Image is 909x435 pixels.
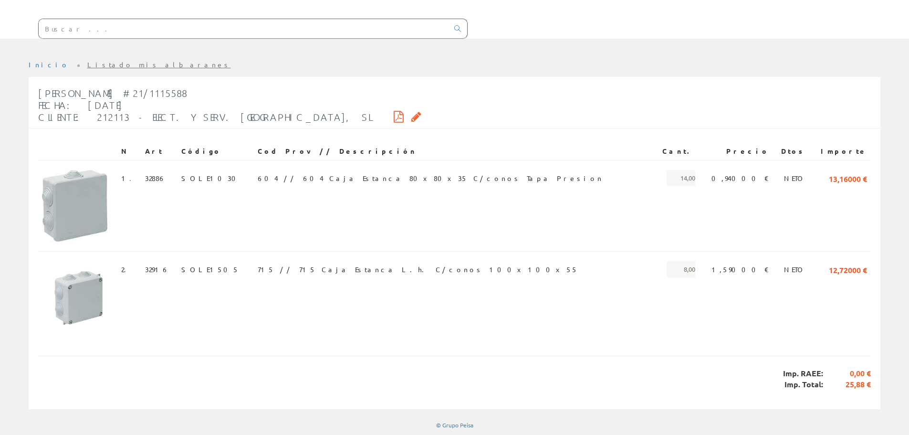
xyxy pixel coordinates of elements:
i: Solicitar por email copia firmada [411,113,421,120]
span: 0,00 € [823,368,871,379]
span: SOLE1030 [181,170,241,186]
span: 13,16000 € [829,170,867,186]
span: NETO [784,170,806,186]
th: Cant. [653,143,699,160]
span: 715 // 715 Caja Estanca L.h. C/conos 100x100x55 [258,261,578,277]
span: 32916 [145,261,169,277]
th: Cod Prov // Descripción [254,143,653,160]
th: Precio [699,143,773,160]
th: Art [141,143,178,160]
span: SOLE1505 [181,261,239,277]
th: Dtos [773,143,810,160]
span: 25,88 € [823,379,871,390]
span: 8,00 [667,261,695,277]
span: 1 [121,170,137,186]
span: 2 [121,261,132,277]
span: [PERSON_NAME] #21/1115588 Fecha: [DATE] Cliente: 212113 - ELECT. Y SERV. [GEOGRAPHIC_DATA], SL [38,87,371,123]
span: 12,72000 € [829,261,867,277]
span: 14,00 [667,170,695,186]
div: Imp. RAEE: Imp. Total: [38,356,871,402]
input: Buscar ... [39,19,449,38]
a: . [129,174,137,182]
th: N [117,143,141,160]
a: . [124,265,132,274]
span: 1,59000 € [711,261,769,277]
th: Código [178,143,254,160]
th: Importe [810,143,871,160]
span: 0,94000 € [711,170,769,186]
a: Listado mis albaranes [87,60,231,69]
i: Descargar PDF [394,113,404,120]
span: NETO [784,261,806,277]
div: © Grupo Peisa [29,421,880,429]
span: 604 // 604 Caja Estanca 80x80x35 C/conos Tapa Presion [258,170,603,186]
img: Foto artículo (137.43455497382x150) [42,170,107,242]
span: 32886 [145,170,166,186]
a: Inicio [29,60,69,69]
img: Foto artículo (150x150) [42,261,114,333]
